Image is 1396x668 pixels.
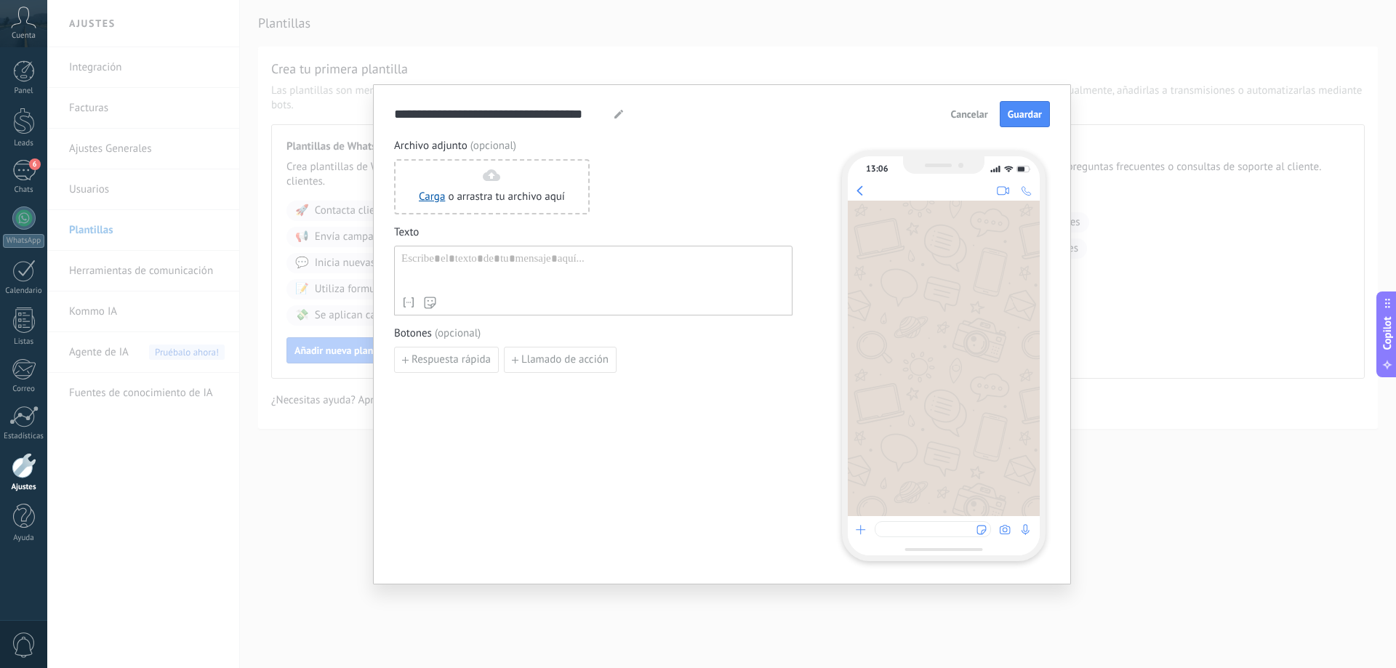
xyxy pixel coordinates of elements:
[435,326,481,341] span: (opcional)
[521,355,609,365] span: Llamado de acción
[3,234,44,248] div: WhatsApp
[3,286,45,296] div: Calendario
[12,31,36,41] span: Cuenta
[3,432,45,441] div: Estadísticas
[3,139,45,148] div: Leads
[3,337,45,347] div: Listas
[1000,101,1050,127] button: Guardar
[1008,109,1042,119] span: Guardar
[394,347,499,373] button: Respuesta rápida
[394,326,481,341] span: Botones
[866,164,888,174] div: 13:06
[448,190,565,204] span: o arrastra tu archivo aquí
[3,483,45,492] div: Ajustes
[470,139,516,153] span: (opcional)
[3,86,45,96] div: Panel
[1380,316,1395,350] span: Copilot
[951,109,988,119] span: Cancelar
[3,185,45,195] div: Chats
[3,534,45,543] div: Ayuda
[944,103,995,125] button: Cancelar
[29,158,41,170] span: 6
[394,225,419,240] span: Texto
[419,190,445,204] a: Carga
[3,385,45,394] div: Correo
[504,347,617,373] button: Llamado de acción
[412,355,491,365] span: Respuesta rápida
[394,139,516,153] span: Archivo adjunto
